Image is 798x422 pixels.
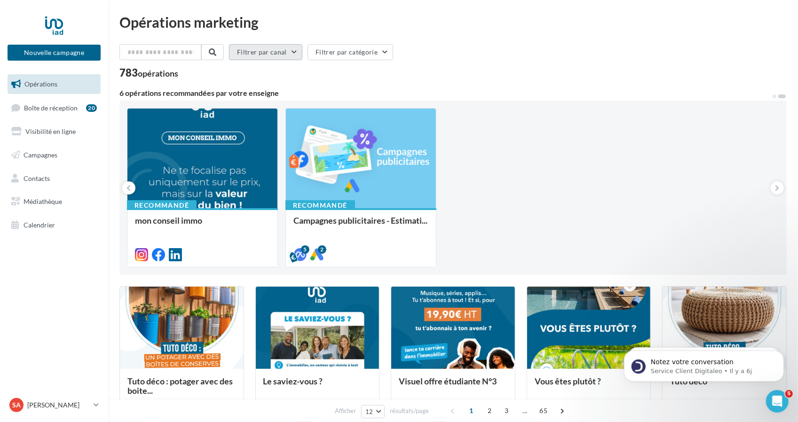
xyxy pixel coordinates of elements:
[6,122,103,141] a: Visibilité en ligne
[6,98,103,118] a: Boîte de réception20
[119,15,787,29] div: Opérations marketing
[6,192,103,211] a: Médiathèque
[517,403,532,418] span: ...
[25,127,76,135] span: Visibilité en ligne
[766,390,789,413] iframe: Intercom live chat
[6,169,103,188] a: Contacts
[499,403,514,418] span: 3
[308,44,393,60] button: Filtrer par catégorie
[135,215,202,226] span: mon conseil immo
[24,103,78,111] span: Boîte de réception
[229,44,302,60] button: Filtrer par canal
[6,215,103,235] a: Calendrier
[119,89,772,97] div: 6 opérations recommandées par votre enseigne
[464,403,479,418] span: 1
[301,245,309,254] div: 5
[8,45,101,61] button: Nouvelle campagne
[119,68,178,78] div: 783
[6,74,103,94] a: Opérations
[365,408,373,415] span: 12
[86,104,97,112] div: 20
[24,80,57,88] span: Opérations
[24,221,55,229] span: Calendrier
[8,396,101,414] a: SA [PERSON_NAME]
[127,376,233,396] span: Tuto déco : potager avec des boite...
[24,174,50,182] span: Contacts
[293,215,427,226] span: Campagnes publicitaires - Estimati...
[610,331,798,397] iframe: Intercom notifications message
[535,376,601,386] span: Vous êtes plutôt ?
[285,200,355,211] div: Recommandé
[361,405,385,418] button: 12
[785,390,793,398] span: 5
[127,200,197,211] div: Recommandé
[335,406,356,415] span: Afficher
[138,69,178,78] div: opérations
[6,145,103,165] a: Campagnes
[536,403,551,418] span: 65
[390,406,429,415] span: résultats/page
[263,376,323,386] span: Le saviez-vous ?
[482,403,497,418] span: 2
[27,400,90,410] p: [PERSON_NAME]
[24,197,62,205] span: Médiathèque
[318,245,326,254] div: 2
[24,151,57,159] span: Campagnes
[12,400,21,410] span: SA
[399,376,497,386] span: Visuel offre étudiante N°3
